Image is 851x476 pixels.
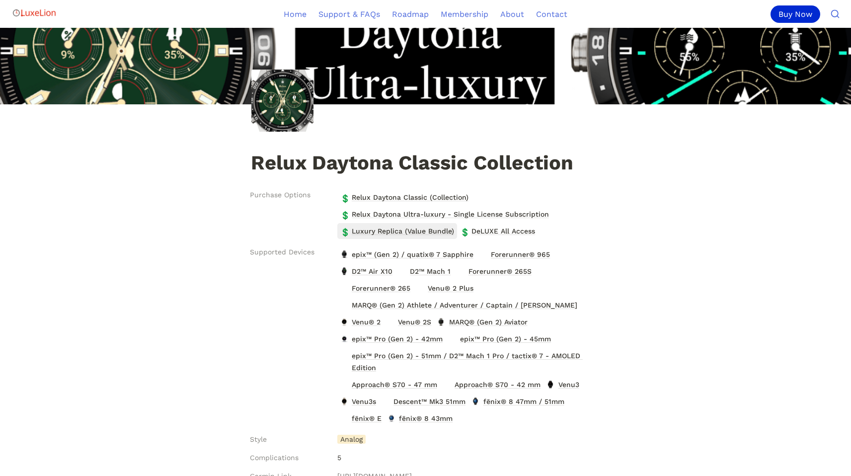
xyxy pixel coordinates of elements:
a: fēnix® 8 43mmfēnix® 8 43mm [385,410,456,426]
span: Approach® S70 - 47 mm [351,378,438,391]
a: 💲Luxury Replica (Value Bundle) [337,223,457,239]
span: Forerunner® 265S [467,265,533,278]
img: Venu3 [546,381,555,389]
a: Venu3sVenu3s [337,394,379,409]
a: Venu® 2Venu® 2 [337,314,384,330]
a: D2™ Air X10D2™ Air X10 [337,263,395,279]
img: Venu® 2 [340,318,349,326]
span: Analog [337,435,366,444]
div: Buy Now [771,5,820,23]
span: epix™ Pro (Gen 2) - 45mm [459,332,552,345]
span: Relux Daytona Classic (Collection) [351,191,469,204]
span: Descent ™ Mk3 51mm [392,395,466,408]
a: Venu3Venu3 [543,377,582,393]
a: epix™ Pro (Gen 2) - 42mmepix™ Pro (Gen 2) - 42mm [337,331,446,347]
a: 💲Relux Daytona Ultra-luxury - Single License Subscription [337,206,552,222]
span: Venu3s [351,395,377,408]
a: Forerunner® 965Forerunner® 965 [476,246,553,262]
span: fēnix® E [351,412,383,425]
span: Complications [250,453,299,463]
a: 💲Relux Daytona Classic (Collection) [337,189,471,205]
a: epix™ Pro (Gen 2) - 45mmepix™ Pro (Gen 2) - 45mm [446,331,554,347]
span: epix™ Pro (Gen 2) - 42mm [351,332,444,345]
a: fēnix® Efēnix® E [337,410,385,426]
div: 5 [333,449,602,467]
span: Venu® 2S [397,316,432,328]
a: Forerunner® 265SForerunner® 265S [454,263,534,279]
img: epix™ Pro (Gen 2) - 45mm [448,335,457,343]
img: Forerunner® 265 [340,284,349,292]
img: Approach® S70 - 47 mm [340,381,349,389]
span: Forerunner® 265 [351,282,411,295]
a: Venu® 2 PlusVenu® 2 Plus [413,280,476,296]
span: Approach® S70 - 42 mm [454,378,542,391]
a: Buy Now [771,5,824,23]
span: Purchase Options [250,190,310,200]
img: MARQ® (Gen 2) Aviator [437,318,446,326]
span: 💲 [460,227,468,235]
a: Venu® 2SVenu® 2S [384,314,434,330]
a: epix™ Pro (Gen 2) - 51mm / D2™ Mach 1 Pro / tactix® 7 - AMOLED Editionepix™ Pro (Gen 2) - 51mm / ... [337,348,598,376]
span: D2™ Mach 1 [409,265,452,278]
span: Forerunner® 965 [490,248,551,261]
img: epix™ Pro (Gen 2) - 51mm / D2™ Mach 1 Pro / tactix® 7 - AMOLED Edition [340,358,349,366]
a: MARQ® (Gen 2) Athlete / Adventurer / Captain / GolferMARQ® (Gen 2) Athlete / Adventurer / Captain... [337,297,580,313]
span: Style [250,434,267,445]
img: Venu3s [340,397,349,405]
span: 💲 [340,227,348,235]
img: D2™ Air X10 [340,267,349,275]
img: epix™ (Gen 2) / quatix® 7 Sapphire [340,250,349,258]
span: epix™ Pro (Gen 2) - 51mm / D2™ Mach 1 Pro / tactix® 7 - AMOLED Edition [351,349,596,374]
img: Logo [12,3,57,23]
img: D2™ Mach 1 [398,267,407,275]
img: Forerunner® 265S [456,267,465,275]
a: Approach® S70 - 47 mmApproach® S70 - 47 mm [337,377,440,393]
span: Venu® 2 Plus [427,282,474,295]
img: fēnix® E [340,414,349,422]
a: Approach® S70 - 42 mmApproach® S70 - 42 mm [440,377,543,393]
a: Descent™ Mk3 51mmDescent™ Mk3 51mm [379,394,468,409]
h1: Relux Daytona Classic Collection [250,152,602,176]
span: 💲 [340,210,348,218]
span: DeLUXE All Access [470,225,536,238]
span: Relux Daytona Ultra-luxury - Single License Subscription [351,208,550,221]
span: Venu® 2 [351,316,382,328]
img: fēnix® 8 47mm / 51mm [471,397,480,405]
img: epix™ Pro (Gen 2) - 42mm [340,335,349,343]
span: MARQ® (Gen 2) Aviator [448,316,529,328]
a: fēnix® 8 47mm / 51mmfēnix® 8 47mm / 51mm [468,394,567,409]
a: Forerunner® 265Forerunner® 265 [337,280,413,296]
a: D2™ Mach 1D2™ Mach 1 [395,263,454,279]
a: MARQ® (Gen 2) AviatorMARQ® (Gen 2) Aviator [434,314,530,330]
span: Venu3 [557,378,580,391]
a: 💲DeLUXE All Access [457,223,538,239]
img: Relux Daytona Classic Collection [251,70,313,132]
img: Approach® S70 - 42 mm [443,381,452,389]
a: epix™ (Gen 2) / quatix® 7 Sapphireepix™ (Gen 2) / quatix® 7 Sapphire [337,246,476,262]
span: D2™ Air X10 [351,265,393,278]
img: Venu® 2S [386,318,395,326]
img: fēnix® 8 43mm [387,414,396,422]
img: Descent™ Mk3 51mm [382,397,390,405]
img: Venu® 2 Plus [416,284,425,292]
span: 💲 [340,193,348,201]
span: fēnix® 8 47mm / 51mm [482,395,565,408]
img: Forerunner® 965 [479,250,488,258]
span: Luxury Replica (Value Bundle) [351,225,455,238]
img: MARQ® (Gen 2) Athlete / Adventurer / Captain / Golfer [340,301,349,309]
span: fēnix® 8 43mm [398,412,454,425]
span: epix™ (Gen 2) / quatix® 7 Sapphire [351,248,474,261]
span: MARQ® (Gen 2) Athlete / Adventurer / Captain / [PERSON_NAME] [351,299,578,312]
span: Supported Devices [250,247,314,257]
